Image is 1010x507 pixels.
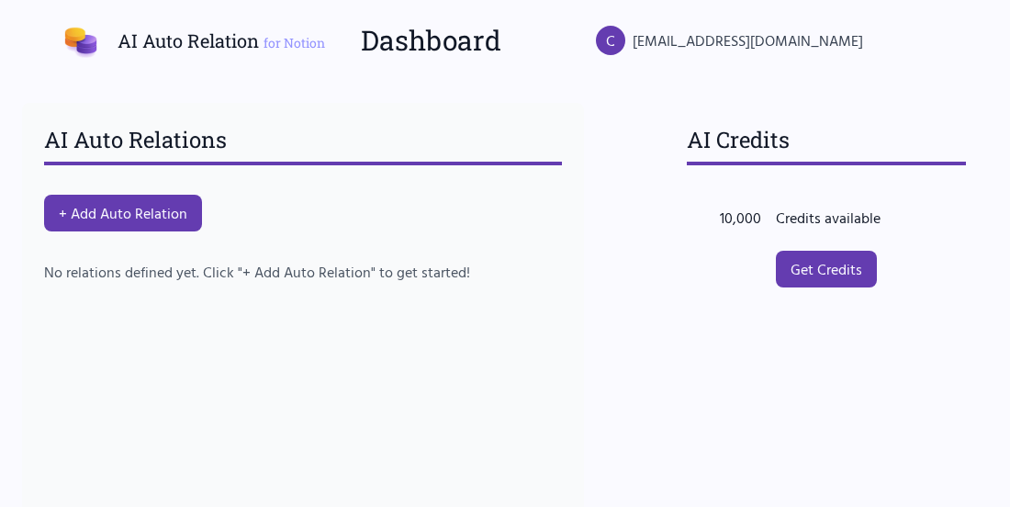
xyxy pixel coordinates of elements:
[44,195,202,231] button: + Add Auto Relation
[361,24,501,57] h2: Dashboard
[633,29,863,51] span: [EMAIL_ADDRESS][DOMAIN_NAME]
[59,18,325,62] a: AI Auto Relation for Notion
[596,26,625,55] div: C
[118,28,325,53] h1: AI Auto Relation
[44,261,562,283] div: No relations defined yet. Click "+ Add Auto Relation" to get started!
[59,18,103,62] img: AI Auto Relation Logo
[776,207,927,229] div: Credits available
[44,125,562,165] h3: AI Auto Relations
[699,207,776,229] div: 10,000
[776,251,877,287] a: Get Credits
[264,34,325,51] span: for Notion
[687,125,966,165] h3: AI Credits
